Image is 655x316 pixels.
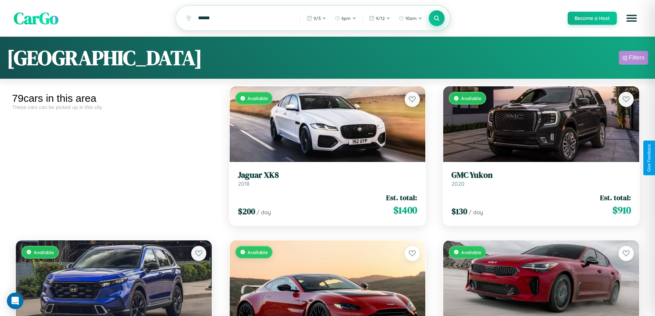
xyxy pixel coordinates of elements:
[365,13,394,24] button: 9/12
[341,15,351,21] span: 6pm
[395,13,426,24] button: 10am
[12,104,216,110] div: These cars can be picked up in this city.
[238,170,417,180] h3: Jaguar XK8
[451,170,631,187] a: GMC Yukon2020
[451,206,467,217] span: $ 130
[629,54,645,61] div: Filters
[568,12,617,25] button: Become a Host
[238,170,417,187] a: Jaguar XK82018
[386,193,417,203] span: Est. total:
[314,15,321,21] span: 9 / 5
[405,15,417,21] span: 10am
[303,13,330,24] button: 9/5
[12,92,216,104] div: 79 cars in this area
[238,180,250,187] span: 2018
[331,13,360,24] button: 6pm
[622,9,641,28] button: Open menu
[461,95,481,101] span: Available
[34,249,54,255] span: Available
[14,7,58,30] span: CarGo
[451,180,465,187] span: 2020
[600,193,631,203] span: Est. total:
[612,203,631,217] span: $ 910
[376,15,385,21] span: 9 / 12
[619,51,648,65] button: Filters
[393,203,417,217] span: $ 1400
[248,249,268,255] span: Available
[7,293,23,309] div: Open Intercom Messenger
[461,249,481,255] span: Available
[238,206,255,217] span: $ 200
[7,44,202,72] h1: [GEOGRAPHIC_DATA]
[256,209,271,216] span: / day
[469,209,483,216] span: / day
[451,170,631,180] h3: GMC Yukon
[647,144,652,172] div: Give Feedback
[248,95,268,101] span: Available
